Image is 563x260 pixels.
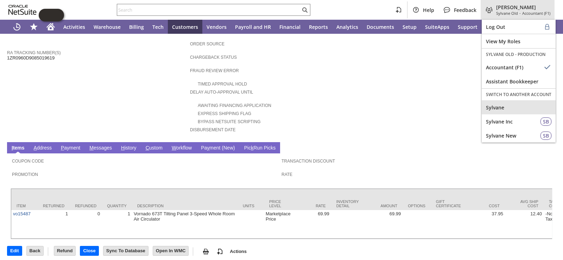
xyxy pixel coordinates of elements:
td: 37.95 [466,210,505,239]
a: Accountant (F1) [482,60,556,74]
a: Promotion [12,172,38,177]
a: Sylvane New [482,128,556,142]
a: Order Source [190,42,224,46]
a: Tech [148,20,168,34]
span: Assistant Bookkeeper [486,78,551,85]
a: Billing [125,20,148,34]
span: Sylvane Old [496,11,518,16]
td: Marketplace Price [264,210,292,239]
span: Accountant (F1) [522,11,550,16]
div: Shortcuts [25,20,42,34]
div: Amount [369,204,397,208]
a: Home [42,20,59,34]
span: Reports [309,24,328,30]
div: Avg Ship Cost [510,199,538,208]
a: Transaction Discount [281,159,335,164]
a: View My Roles [482,34,556,48]
a: Financial [275,20,305,34]
span: Documents [367,24,394,30]
a: RA Tracking Number(s) [7,50,61,55]
span: Analytics [336,24,358,30]
div: Gift Certificate [436,199,461,208]
div: Item [17,204,32,208]
a: Sylvane [482,100,556,114]
svg: Search [301,6,309,14]
span: - [519,11,521,16]
td: 1 [102,210,132,239]
span: Log Out [486,24,543,30]
span: P [61,145,64,151]
img: add-record.svg [216,247,224,256]
span: C [146,145,149,151]
span: Sylvane [486,104,551,111]
div: Price Level [269,199,287,208]
a: SuiteApps [421,20,454,34]
a: Recent Records [8,20,25,34]
span: Oracle Guided Learning Widget. To move around, please hold and drag [51,9,64,21]
td: 69.99 [292,210,331,239]
span: SuiteApps [425,24,449,30]
span: W [172,145,176,151]
a: Log Out [482,20,556,34]
span: Payroll and HR [235,24,271,30]
a: PickRun Picks [242,145,277,152]
span: Customers [172,24,198,30]
a: Awaiting Financing Application [198,103,271,108]
a: Documents [362,20,398,34]
a: History [119,145,138,152]
input: Edit [7,246,22,255]
input: Back [27,246,43,255]
td: 12.40 [505,210,544,239]
a: Disbursement Date [190,127,236,132]
img: print.svg [202,247,210,256]
a: Vendors [202,20,231,34]
a: Payroll and HR [231,20,275,34]
span: A [34,145,37,151]
a: Workflow [170,145,194,152]
a: Reports [305,20,332,34]
span: Vendors [207,24,227,30]
span: Help [423,7,434,13]
span: H [121,145,125,151]
a: Items [10,145,26,152]
a: Support [454,20,482,34]
a: Analytics [332,20,362,34]
a: Setup [398,20,421,34]
a: Express Shipping Flag [198,111,251,116]
a: Assistant Bookkeeper [482,74,556,88]
input: Close [80,246,98,255]
iframe: Click here to launch Oracle Guided Learning Help Panel [39,9,64,21]
a: Bypass NetSuite Scripting [198,119,260,124]
span: Feedback [454,7,476,13]
a: Payment (New) [199,145,236,152]
span: I [12,145,13,151]
input: Refund [54,246,76,255]
label: SYLVANE OLD - PRODUCTION [486,51,551,57]
a: Address [32,145,53,152]
a: Payment [59,145,82,152]
input: Open In WMC [153,246,189,255]
span: Activities [63,24,85,30]
input: Search [117,6,301,14]
a: vo15487 [13,211,31,216]
span: y [207,145,209,151]
div: Units [243,204,259,208]
td: Vornado 673T Tilting Panel 3-Speed Whole Room Air Circulator [132,210,238,239]
a: Custom [144,145,164,152]
div: Rate [298,204,326,208]
a: Timed Approval Hold [198,82,247,87]
div: Options [408,204,425,208]
label: SWITCH TO ANOTHER ACCOUNT [486,91,551,97]
td: 0 [70,210,102,239]
div: Inventory Detail [336,199,359,208]
svg: logo [8,5,37,15]
a: Chargeback Status [190,55,237,60]
div: Quantity [107,204,127,208]
span: [PERSON_NAME] [496,4,550,11]
svg: Shortcuts [30,23,38,31]
span: 1ZR0960D9085019619 [7,55,55,61]
span: M [89,145,94,151]
span: Accountant (F1) [486,64,543,71]
td: 1 [38,210,70,239]
span: View My Roles [486,38,551,45]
